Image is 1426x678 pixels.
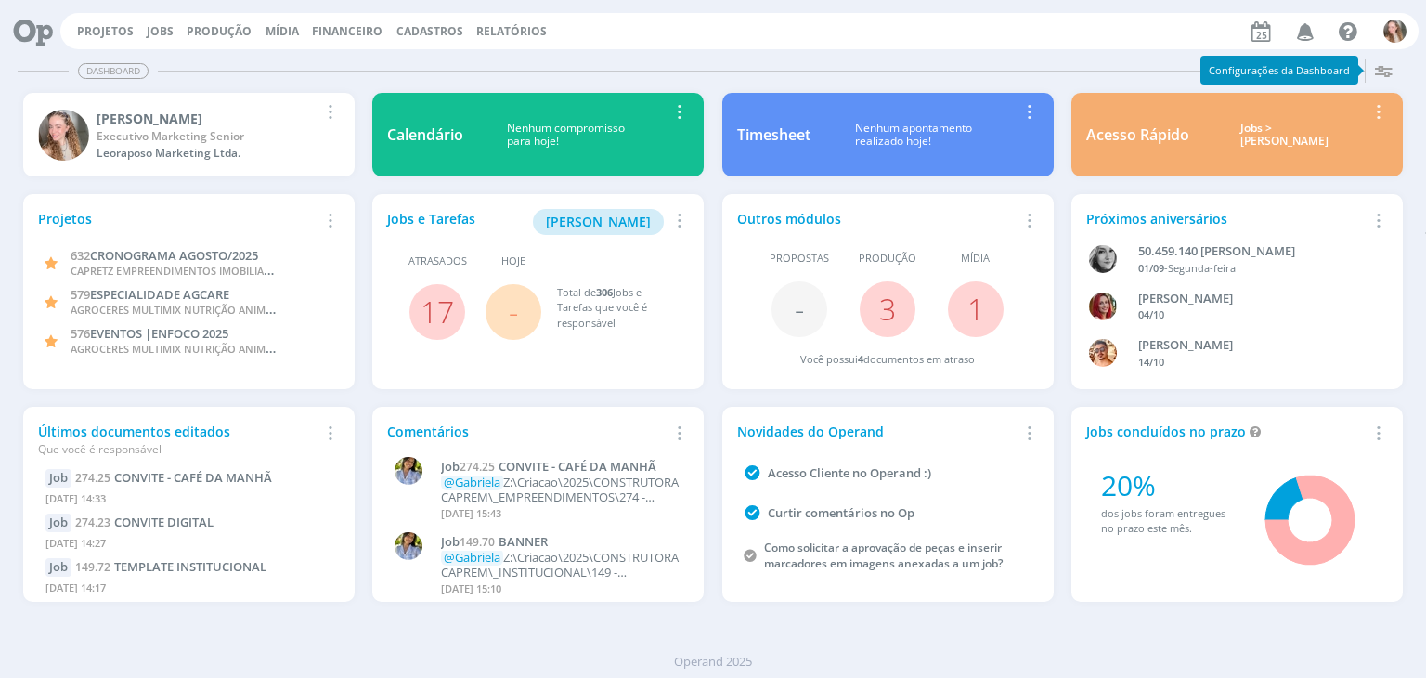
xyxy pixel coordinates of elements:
[441,476,680,504] p: Z:\Criacao\2025\CONSTRUTORA CAPREM\_EMPREENDIMENTOS\274 - TRINITY\274.25 - CONVITE - CAFÉ DA MANH...
[71,246,258,264] a: 632CRONOGRAMA AGOSTO/2025
[722,93,1054,176] a: TimesheetNenhum apontamentorealizado hoje!
[476,23,547,39] a: Relatórios
[1200,56,1358,85] div: Configurações da Dashboard
[387,422,668,441] div: Comentários
[795,289,804,329] span: -
[768,504,914,521] a: Curtir comentários no Op
[596,285,613,299] span: 306
[78,63,149,79] span: Dashboard
[387,124,463,146] div: Calendário
[1203,122,1367,149] div: Jobs > [PERSON_NAME]
[75,469,272,486] a: 274.25CONVITE - CAFÉ DA MANHÃ
[71,261,315,279] span: CAPRETZ EMPREENDIMENTOS IMOBILIARIOS LTDA
[509,292,518,332] span: -
[737,209,1018,228] div: Outros módulos
[90,286,229,303] span: ESPECIALIDADE AGCARE
[1138,336,1367,355] div: VICTOR MIRON COUTO
[396,23,463,39] span: Cadastros
[546,213,651,230] span: [PERSON_NAME]
[1086,124,1189,146] div: Acesso Rápido
[97,128,318,145] div: Executivo Marketing Senior
[810,122,1018,149] div: Nenhum apontamento realizado hoje!
[71,324,228,342] a: 576EVENTOS |ENFOCO 2025
[1138,261,1367,277] div: -
[557,285,671,332] div: Total de Jobs e Tarefas que você é responsável
[38,110,89,161] img: G
[967,289,984,329] a: 1
[77,23,134,39] a: Projetos
[387,209,668,235] div: Jobs e Tarefas
[260,24,305,39] button: Mídia
[90,247,258,264] span: CRONOGRAMA AGOSTO/2025
[45,558,71,577] div: Job
[441,551,680,580] p: Z:\Criacao\2025\CONSTRUTORA CAPREM\_INSTITUCIONAL\149 - SOLICITAÇÕES PONTUAIS\BANNER - PATROCINIO...
[471,24,552,39] button: Relatórios
[75,470,110,486] span: 274.25
[441,460,680,475] a: Job274.25CONVITE - CAFÉ DA MANHÃ
[737,124,810,146] div: Timesheet
[71,325,90,342] span: 576
[38,209,318,228] div: Projetos
[391,24,469,39] button: Cadastros
[114,469,272,486] span: CONVITE - CAFÉ DA MANHÃ
[770,251,829,267] span: Propostas
[1101,464,1239,506] div: 20%
[499,458,656,475] span: CONVITE - CAFÉ DA MANHÃ
[737,422,1018,441] div: Novidades do Operand
[71,300,308,318] span: AGROCERES MULTIMIX NUTRIÇÃO ANIMAL LTDA.
[1089,339,1117,367] img: V
[75,558,266,575] a: 149.72TEMPLATE INSTITUCIONAL
[1086,422,1367,441] div: Jobs concluídos no prazo
[441,506,501,520] span: [DATE] 15:43
[768,464,931,481] a: Acesso Cliente no Operand :)
[38,441,318,458] div: Que você é responsável
[38,422,318,458] div: Últimos documentos editados
[141,24,179,39] button: Jobs
[71,286,90,303] span: 579
[75,559,110,575] span: 149.72
[1138,290,1367,308] div: GIOVANA DE OLIVEIRA PERSINOTI
[533,212,664,229] a: [PERSON_NAME]
[463,122,668,149] div: Nenhum compromisso para hoje!
[1138,261,1164,275] span: 01/09
[421,292,454,332] a: 17
[395,532,422,560] img: A
[1168,261,1236,275] span: Segunda-feira
[1138,355,1164,369] span: 14/10
[395,457,422,485] img: A
[1086,209,1367,228] div: Próximos aniversários
[181,24,257,39] button: Produção
[71,339,308,357] span: AGROCERES MULTIMIX NUTRIÇÃO ANIMAL LTDA.
[499,533,548,550] span: BANNER
[266,23,299,39] a: Mídia
[45,469,71,488] div: Job
[444,549,500,566] span: @Gabriela
[441,535,680,550] a: Job149.70BANNER
[45,577,332,604] div: [DATE] 14:17
[859,251,916,267] span: Produção
[97,109,318,128] div: Gabriela
[1138,307,1164,321] span: 04/10
[533,209,664,235] button: [PERSON_NAME]
[114,514,214,530] span: CONVITE DIGITAL
[879,289,896,329] a: 3
[460,459,495,475] span: 274.25
[764,540,1003,571] a: Como solicitar a aprovação de peças e inserir marcadores em imagens anexadas a um job?
[460,534,495,550] span: 149.70
[1101,506,1239,537] div: dos jobs foram entregues no prazo este mês.
[1383,20,1407,43] img: G
[312,23,382,39] a: Financeiro
[45,532,332,559] div: [DATE] 14:27
[97,145,318,162] div: Leoraposo Marketing Ltda.
[408,254,467,269] span: Atrasados
[71,247,90,264] span: 632
[90,325,228,342] span: EVENTOS |ENFOCO 2025
[187,23,252,39] a: Produção
[147,23,174,39] a: Jobs
[441,581,501,595] span: [DATE] 15:10
[444,474,500,490] span: @Gabriela
[23,93,355,176] a: G[PERSON_NAME]Executivo Marketing SeniorLeoraposo Marketing Ltda.
[75,515,110,530] span: 274.23
[75,514,214,530] a: 274.23CONVITE DIGITAL
[1089,245,1117,273] img: J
